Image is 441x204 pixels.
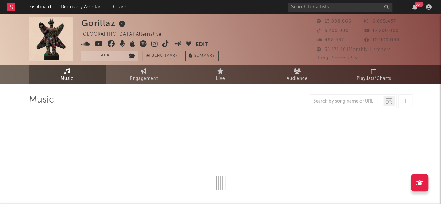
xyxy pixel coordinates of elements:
span: 10.000.000 [364,38,400,43]
button: Edit [196,40,208,49]
div: 99 + [415,2,423,7]
a: Playlists/Charts [336,65,412,84]
button: 99+ [412,4,417,10]
a: Music [29,65,106,84]
div: Gorillaz [81,17,127,29]
button: Track [81,51,125,61]
span: Audience [287,75,308,83]
span: 6.095.437 [364,19,396,24]
span: 13.888.666 [317,19,351,24]
span: 35.171.101 Monthly Listeners [317,47,391,52]
a: Engagement [106,65,182,84]
a: Benchmark [142,51,182,61]
span: Live [216,75,225,83]
input: Search by song name or URL [310,99,383,104]
span: Playlists/Charts [357,75,391,83]
span: Benchmark [152,52,178,60]
span: Jump Score: 73.6 [317,56,357,60]
span: 5.200.000 [317,29,349,33]
span: Summary [194,54,215,58]
span: 12.200.000 [364,29,399,33]
span: Music [61,75,74,83]
a: Audience [259,65,336,84]
span: 468.937 [317,38,344,43]
span: Engagement [130,75,158,83]
button: Summary [185,51,219,61]
a: Live [182,65,259,84]
input: Search for artists [288,3,392,12]
div: [GEOGRAPHIC_DATA] | Alternative [81,30,169,39]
